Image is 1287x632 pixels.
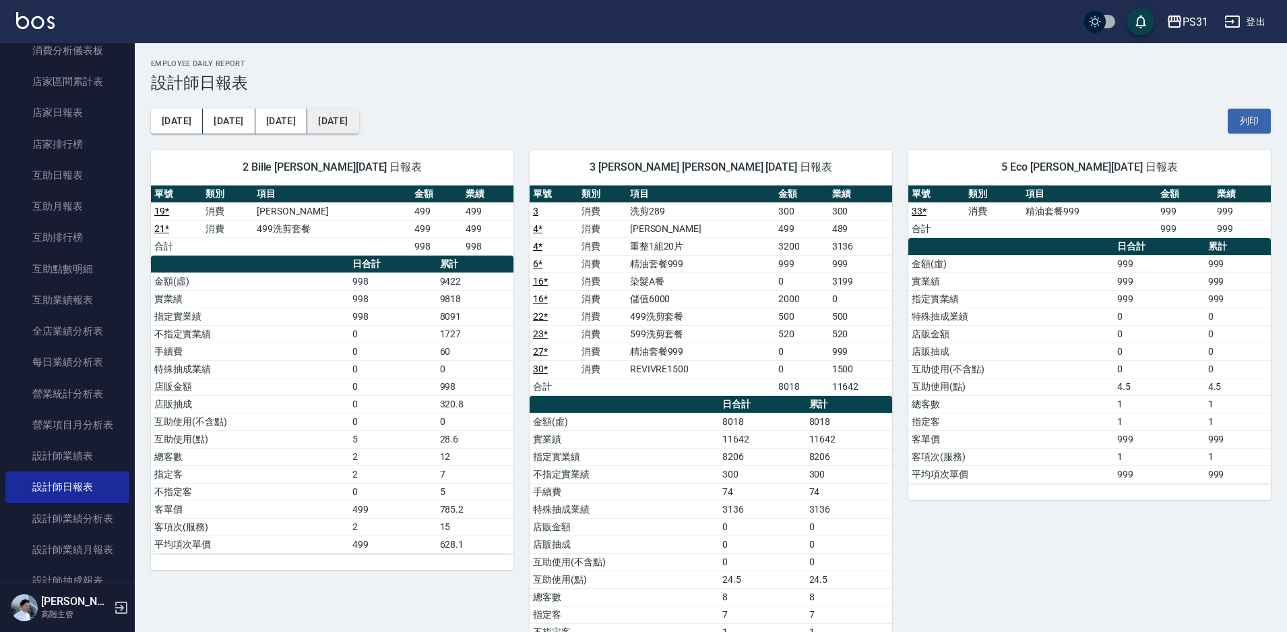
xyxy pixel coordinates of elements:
[1157,202,1214,220] td: 999
[627,202,776,220] td: 洗剪289
[5,254,129,285] a: 互助點數明細
[530,430,719,448] td: 實業績
[1219,9,1271,34] button: 登出
[530,606,719,623] td: 指定客
[578,308,627,325] td: 消費
[437,290,513,308] td: 9818
[829,185,892,203] th: 業績
[11,594,38,621] img: Person
[719,553,805,571] td: 0
[253,202,411,220] td: [PERSON_NAME]
[806,396,892,413] th: 累計
[437,256,513,273] th: 累計
[578,220,627,237] td: 消費
[908,185,966,203] th: 單號
[437,448,513,465] td: 12
[719,536,805,553] td: 0
[1205,255,1271,272] td: 999
[1205,325,1271,343] td: 0
[1228,109,1271,134] button: 列印
[908,343,1114,360] td: 店販抽成
[829,325,892,343] td: 520
[1205,360,1271,378] td: 0
[806,553,892,571] td: 0
[1205,413,1271,430] td: 1
[530,185,892,396] table: a dense table
[167,161,497,174] span: 2 Bille [PERSON_NAME][DATE] 日報表
[202,220,253,237] td: 消費
[578,272,627,290] td: 消費
[151,74,1271,92] h3: 設計師日報表
[719,606,805,623] td: 7
[1114,465,1205,483] td: 999
[908,308,1114,325] td: 特殊抽成業績
[627,325,776,343] td: 599洗剪套餐
[349,272,437,290] td: 998
[627,290,776,308] td: 儲值6000
[253,220,411,237] td: 499洗剪套餐
[1205,395,1271,413] td: 1
[627,220,776,237] td: [PERSON_NAME]
[41,595,110,608] h5: [PERSON_NAME]
[719,396,805,413] th: 日合計
[5,97,129,128] a: 店家日報表
[1205,308,1271,325] td: 0
[151,185,513,256] table: a dense table
[1114,272,1205,290] td: 999
[719,448,805,465] td: 8206
[627,343,776,360] td: 精油套餐999
[151,448,349,465] td: 總客數
[908,430,1114,448] td: 客單價
[829,202,892,220] td: 300
[719,413,805,430] td: 8018
[806,413,892,430] td: 8018
[908,220,966,237] td: 合計
[546,161,876,174] span: 3 [PERSON_NAME] [PERSON_NAME] [DATE] 日報表
[806,606,892,623] td: 7
[1205,272,1271,290] td: 999
[829,272,892,290] td: 3199
[462,202,513,220] td: 499
[1205,448,1271,465] td: 1
[5,503,129,534] a: 設計師業績分析表
[908,395,1114,413] td: 總客數
[41,608,110,621] p: 高階主管
[719,571,805,588] td: 24.5
[349,500,437,518] td: 499
[437,395,513,413] td: 320.8
[202,202,253,220] td: 消費
[627,272,776,290] td: 染髮A餐
[349,430,437,448] td: 5
[1157,185,1214,203] th: 金額
[1205,290,1271,308] td: 999
[829,220,892,237] td: 489
[775,220,828,237] td: 499
[578,255,627,272] td: 消費
[806,571,892,588] td: 24.5
[775,255,828,272] td: 999
[151,536,349,553] td: 平均項次單價
[908,272,1114,290] td: 實業績
[462,237,513,255] td: 998
[462,185,513,203] th: 業績
[530,448,719,465] td: 指定實業績
[1161,8,1214,36] button: PS31
[349,256,437,273] th: 日合計
[775,360,828,378] td: 0
[578,185,627,203] th: 類別
[151,325,349,343] td: 不指定實業績
[530,185,578,203] th: 單號
[349,308,437,325] td: 998
[829,378,892,395] td: 11642
[411,202,462,220] td: 499
[203,109,255,134] button: [DATE]
[719,430,805,448] td: 11642
[151,378,349,395] td: 店販金額
[719,483,805,500] td: 74
[411,185,462,203] th: 金額
[349,343,437,360] td: 0
[151,272,349,290] td: 金額(虛)
[349,360,437,378] td: 0
[437,536,513,553] td: 628.1
[151,109,203,134] button: [DATE]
